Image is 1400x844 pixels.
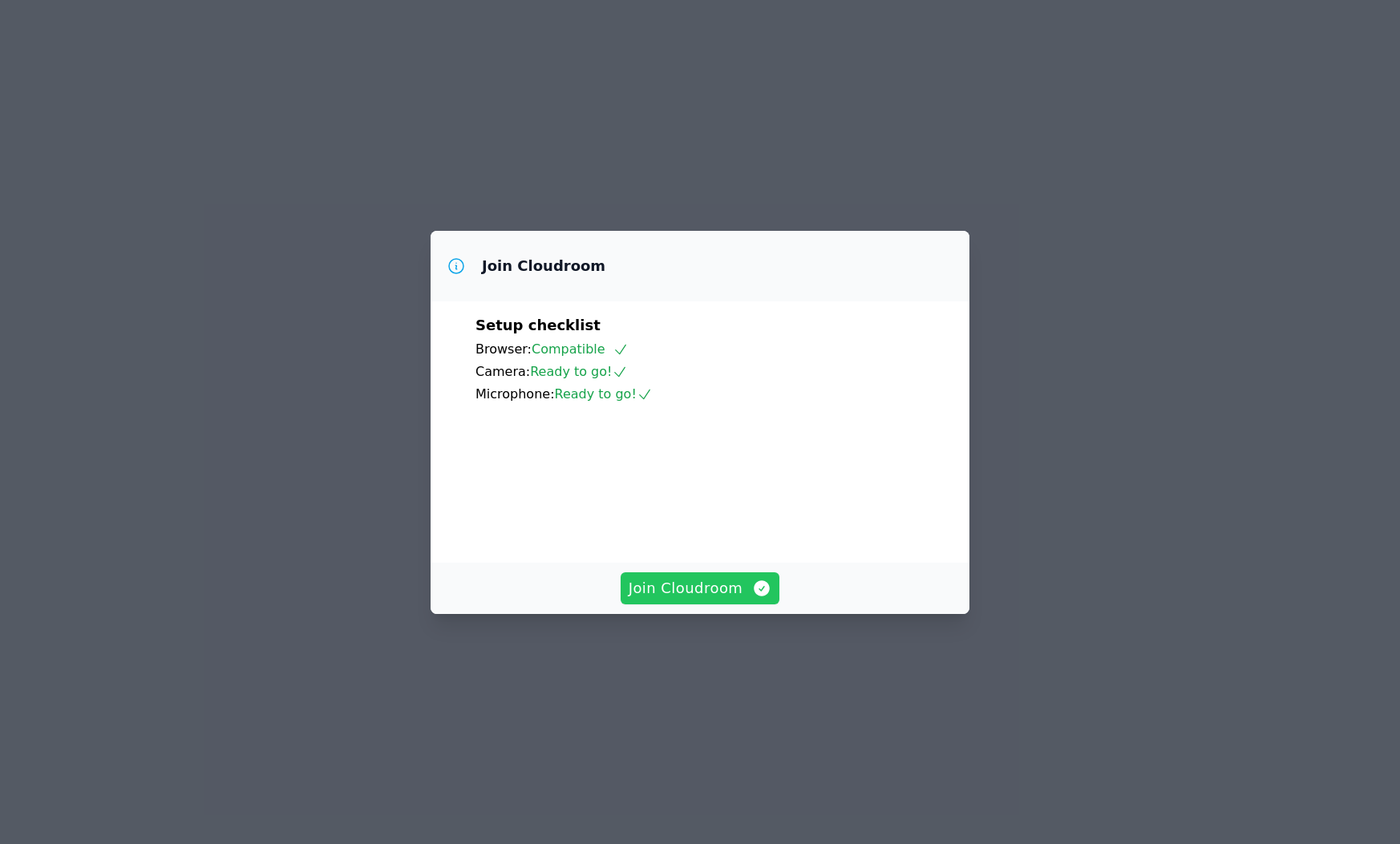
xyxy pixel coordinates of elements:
[629,577,772,600] span: Join Cloudroom
[475,341,532,357] span: Browser:
[475,317,601,333] span: Setup checklist
[475,386,555,402] span: Microphone:
[621,572,780,604] button: Join Cloudroom
[475,364,530,379] span: Camera:
[482,256,605,276] h3: Join Cloudroom
[530,364,628,379] span: Ready to go!
[555,386,653,402] span: Ready to go!
[532,341,629,357] span: Compatible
